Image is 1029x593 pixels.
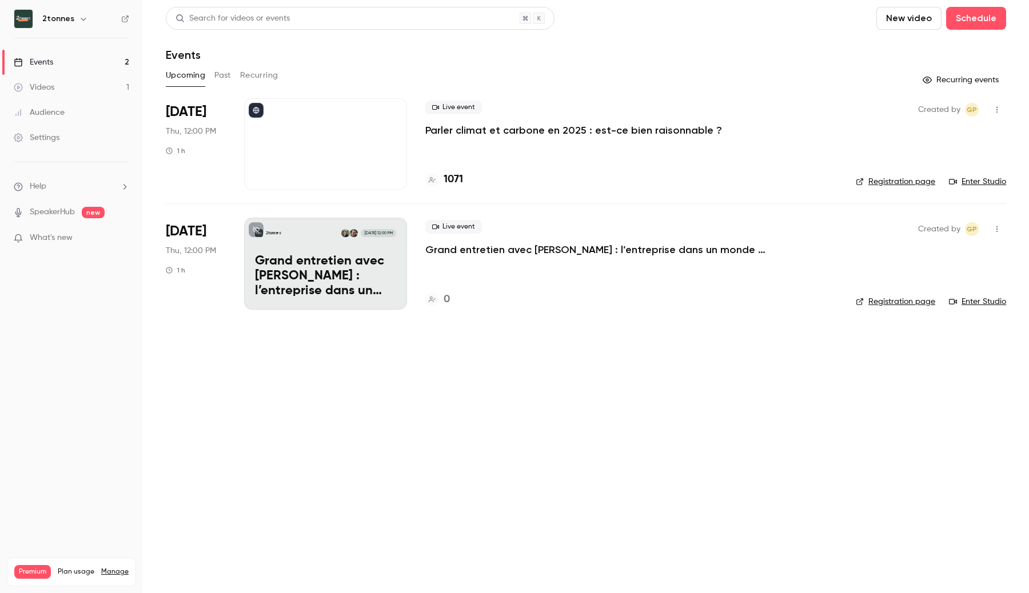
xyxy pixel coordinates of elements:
[965,222,979,236] span: Gabrielle Piot
[14,82,54,93] div: Videos
[425,220,482,234] span: Live event
[425,243,768,257] a: Grand entretien avec [PERSON_NAME] : l’entreprise dans un monde en crises
[425,172,463,187] a: 1071
[918,103,960,117] span: Created by
[255,254,396,298] p: Grand entretien avec [PERSON_NAME] : l’entreprise dans un monde en crises
[14,107,65,118] div: Audience
[214,66,231,85] button: Past
[166,245,216,257] span: Thu, 12:00 PM
[425,292,450,307] a: 0
[856,296,935,307] a: Registration page
[176,13,290,25] div: Search for videos or events
[967,222,977,236] span: GP
[918,71,1006,89] button: Recurring events
[244,218,407,309] a: Grand entretien avec Frédéric Mazzella : l’entreprise dans un monde en crises 2tonnesPierre-Alix ...
[14,57,53,68] div: Events
[166,218,226,309] div: Oct 16 Thu, 12:00 PM (Europe/Paris)
[876,7,942,30] button: New video
[240,66,278,85] button: Recurring
[444,172,463,187] h4: 1071
[361,229,396,237] span: [DATE] 12:00 PM
[166,48,201,62] h1: Events
[14,132,59,143] div: Settings
[967,103,977,117] span: GP
[101,567,129,576] a: Manage
[30,181,46,193] span: Help
[166,98,226,190] div: Sep 18 Thu, 12:00 PM (Europe/Paris)
[166,126,216,137] span: Thu, 12:00 PM
[341,229,349,237] img: Frédéric Mazzella
[965,103,979,117] span: Gabrielle Piot
[166,103,206,121] span: [DATE]
[30,232,73,244] span: What's new
[166,266,185,275] div: 1 h
[856,176,935,187] a: Registration page
[949,176,1006,187] a: Enter Studio
[918,222,960,236] span: Created by
[14,181,129,193] li: help-dropdown-opener
[949,296,1006,307] a: Enter Studio
[166,222,206,241] span: [DATE]
[58,567,94,576] span: Plan usage
[14,565,51,579] span: Premium
[42,13,74,25] h6: 2tonnes
[425,101,482,114] span: Live event
[266,230,281,236] p: 2tonnes
[425,123,722,137] a: Parler climat et carbone en 2025 : est-ce bien raisonnable ?
[350,229,358,237] img: Pierre-Alix Lloret-Bavai
[14,10,33,28] img: 2tonnes
[444,292,450,307] h4: 0
[82,207,105,218] span: new
[946,7,1006,30] button: Schedule
[30,206,75,218] a: SpeakerHub
[166,146,185,155] div: 1 h
[166,66,205,85] button: Upcoming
